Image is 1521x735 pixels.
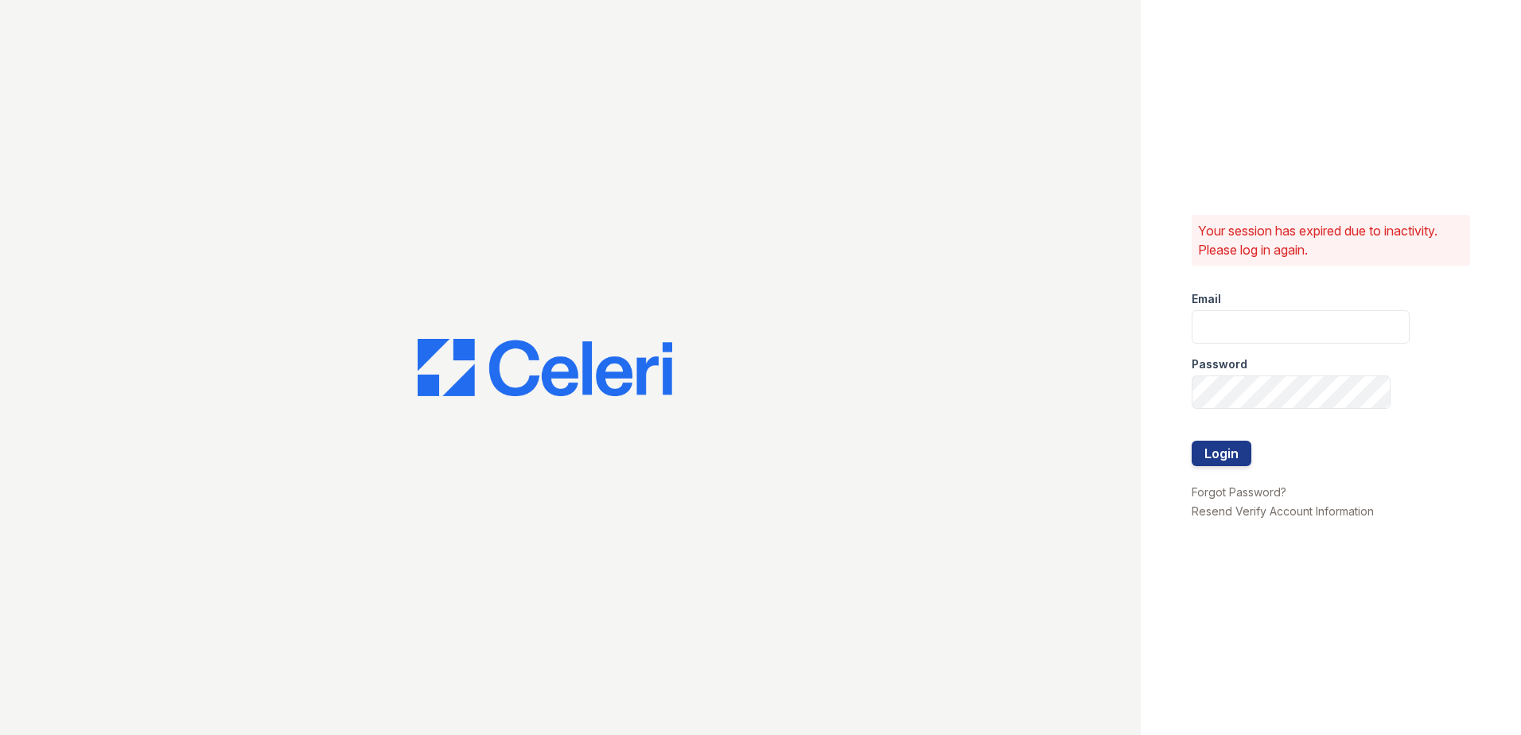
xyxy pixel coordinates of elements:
[1192,441,1251,466] button: Login
[1192,485,1286,499] a: Forgot Password?
[418,339,672,396] img: CE_Logo_Blue-a8612792a0a2168367f1c8372b55b34899dd931a85d93a1a3d3e32e68fde9ad4.png
[1192,356,1247,372] label: Password
[1192,504,1374,518] a: Resend Verify Account Information
[1192,291,1221,307] label: Email
[1198,221,1464,259] p: Your session has expired due to inactivity. Please log in again.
